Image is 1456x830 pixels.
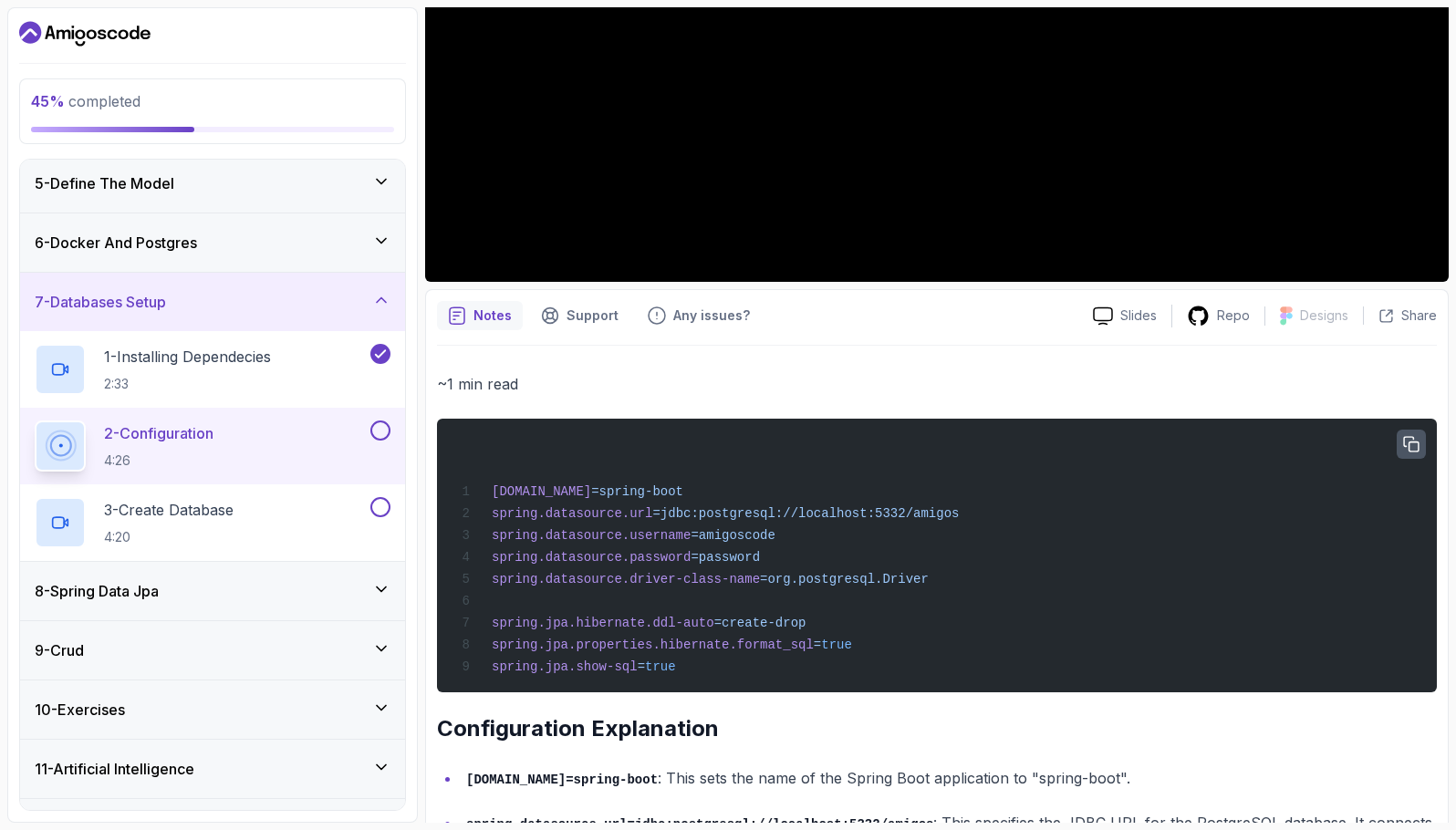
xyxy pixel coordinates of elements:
span: = [814,638,821,652]
span: spring.datasource.driver-class-name [492,572,760,586]
button: 5-Define The Model [20,154,405,213]
p: Any issues? [673,306,750,325]
span: spring.jpa.show-sql [492,659,638,674]
p: Repo [1217,306,1250,325]
span: true [821,638,852,652]
p: 4:20 [104,528,234,546]
p: ~1 min read [437,371,1437,397]
p: 2 - Configuration [104,422,213,444]
p: Designs [1300,306,1348,325]
h3: 11 - Artificial Intelligence [35,758,194,780]
span: spring.datasource.username [492,528,691,543]
span: [DOMAIN_NAME] [492,484,591,499]
button: Support button [530,301,629,330]
button: 9-Crud [20,621,405,680]
h3: 5 - Define The Model [35,172,174,194]
button: 2-Configuration4:26 [35,420,390,472]
button: 1-Installing Dependecies2:33 [35,344,390,395]
p: 2:33 [104,375,271,393]
span: completed [31,92,140,110]
span: spring.datasource.password [492,550,691,565]
a: Repo [1172,305,1264,327]
p: 3 - Create Database [104,499,234,521]
button: 6-Docker And Postgres [20,213,405,272]
p: 1 - Installing Dependecies [104,346,271,368]
p: Notes [473,306,512,325]
button: 8-Spring Data Jpa [20,562,405,620]
p: Share [1401,306,1437,325]
span: =jdbc:postgresql://localhost:5332/amigos [652,506,959,521]
span: true [645,659,676,674]
p: Slides [1120,306,1157,325]
span: =amigoscode [691,528,775,543]
span: spring.jpa.properties.hibernate.format_sql [492,638,814,652]
button: 10-Exercises [20,680,405,739]
span: 45 % [31,92,65,110]
p: : This sets the name of the Spring Boot application to "spring-boot". [466,765,1437,792]
button: 7-Databases Setup [20,273,405,331]
button: Feedback button [637,301,761,330]
span: =org.postgresql.Driver [760,572,929,586]
h3: 10 - Exercises [35,699,125,721]
button: 11-Artificial Intelligence [20,740,405,798]
button: 3-Create Database4:20 [35,497,390,548]
h2: Configuration Explanation [437,714,1437,743]
h3: 6 - Docker And Postgres [35,232,197,254]
h3: 7 - Databases Setup [35,291,166,313]
span: =password [691,550,760,565]
h3: 8 - Spring Data Jpa [35,580,159,602]
p: Support [567,306,619,325]
p: 4:26 [104,451,213,470]
h3: 9 - Crud [35,639,84,661]
span: = [638,659,645,674]
a: Slides [1078,306,1171,326]
span: =spring-boot [591,484,683,499]
code: [DOMAIN_NAME]=spring-boot [466,773,658,787]
span: spring.jpa.hibernate.ddl-auto [492,616,714,630]
span: =create-drop [714,616,806,630]
a: Dashboard [19,19,151,48]
button: notes button [437,301,523,330]
button: Share [1363,306,1437,325]
span: spring.datasource.url [492,506,652,521]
